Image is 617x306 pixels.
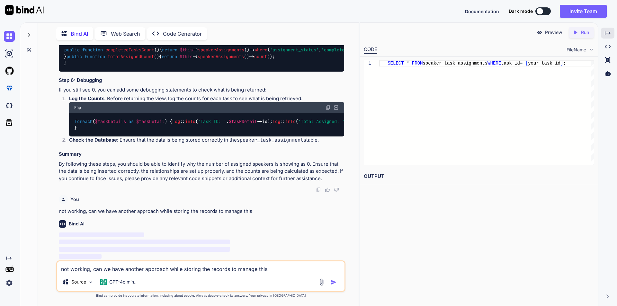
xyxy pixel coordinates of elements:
[423,61,487,66] span: speaker_task_assignments
[59,247,230,252] span: ‌
[64,47,378,66] code: { -> ()-> ( , )-> (); } { -> ()-> (); }
[560,5,607,18] button: Invite Team
[330,279,337,285] img: icon
[74,118,607,131] code: ( ) { :: ( . ->id); :: ( . -> ()); :: ( . -> ()); }
[273,118,280,124] span: Log
[487,61,501,66] span: WHERE
[59,77,344,84] h3: Step 6: Debugging
[412,61,423,66] span: FROM
[105,47,154,53] span: completedTasksCount
[88,279,94,285] img: Pick Models
[59,208,344,215] p: not working, can we have another approach while storing the records to manage this
[318,278,325,286] img: attachment
[465,9,499,14] span: Documentation
[321,47,350,53] span: 'completed'
[545,29,562,36] p: Preview
[109,279,137,285] p: GPT-4o min..
[4,277,15,288] img: settings
[70,196,79,203] h6: You
[180,54,192,59] span: $this
[85,54,159,59] span: ( )
[364,46,377,54] div: CODE
[589,47,594,52] img: chevron down
[388,61,404,66] span: SELECT
[270,47,319,53] span: 'assignment_status'
[5,5,44,15] img: Bind AI
[59,254,102,259] span: ‌
[198,47,244,53] span: speakerAssignments
[254,54,267,59] span: count
[465,8,499,15] button: Documentation
[4,31,15,42] img: chat
[581,29,589,36] p: Run
[326,105,331,110] img: copy
[85,54,105,59] span: function
[67,54,82,59] span: public
[69,95,104,101] strong: Log the Counts
[59,86,344,94] p: If you still see 0, you can add some debugging statements to check what is being returned:
[4,48,15,59] img: ai-studio
[520,61,523,66] span: =
[567,47,586,53] span: FileName
[74,105,81,110] span: Php
[56,293,345,298] p: Bind can provide inaccurate information, including about people. Always double-check its answers....
[64,47,80,53] span: public
[172,118,180,124] span: Log
[537,30,542,35] img: preview
[59,161,344,182] p: By following these steps, you should be able to identify why the number of assigned speakers is s...
[71,279,86,285] p: Source
[185,118,195,124] span: info
[560,61,563,66] span: ]
[59,151,344,158] h3: Summary
[255,47,267,53] span: where
[59,240,230,244] span: ‌
[69,137,117,143] strong: Check the Database
[198,54,244,59] span: speakerAssignments
[95,118,126,124] span: $taskDetails
[4,100,15,111] img: darkCloudIdeIcon
[129,118,134,124] span: as
[82,47,103,53] span: function
[162,54,177,59] span: return
[69,95,344,102] p: : Before returning the view, log the counts for each task to see what is being retrieved.
[325,187,330,192] img: like
[111,30,140,38] p: Web Search
[364,60,371,66] div: 1
[198,118,226,124] span: 'Task ID: '
[59,232,144,237] span: ‌
[333,105,339,110] img: Open in Browser
[4,66,15,76] img: githubLight
[82,47,159,53] span: ( )
[180,47,193,53] span: $this
[237,137,306,143] code: speaker_task_assignments
[69,136,344,144] p: : Ensure that the data is being stored correctly in the table.
[162,47,177,53] span: return
[525,61,528,66] span: [
[298,118,344,124] span: 'Total Assigned: '
[316,187,321,192] img: copy
[501,61,520,66] span: task_id
[528,61,560,66] span: your_task_id
[4,83,15,94] img: premium
[334,187,339,192] img: dislike
[360,169,598,184] h2: OUTPUT
[108,54,154,59] span: totalAssignedCount
[75,118,93,124] span: foreach
[509,8,533,14] span: Dark mode
[69,221,85,227] h6: Bind AI
[71,30,88,38] p: Bind AI
[100,279,107,285] img: GPT-4o mini
[163,30,202,38] p: Code Generator
[229,118,257,124] span: $taskDetail
[136,118,165,124] span: $taskDetail
[285,118,296,124] span: info
[563,61,566,66] span: ;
